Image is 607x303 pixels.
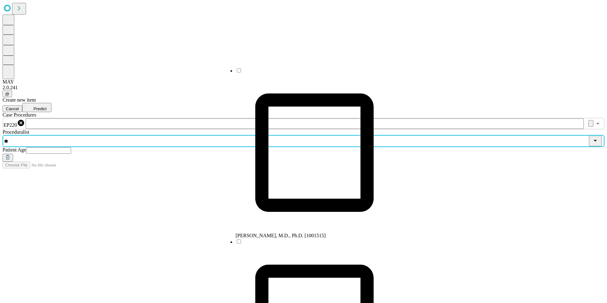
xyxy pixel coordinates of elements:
button: Clear [588,120,593,127]
span: Scheduled Procedure [3,112,36,118]
div: 2.0.241 [3,85,604,91]
button: @ [3,91,12,97]
button: Cancel [3,105,22,112]
span: Predict [33,106,46,111]
span: Cancel [6,106,19,111]
div: MAY [3,79,604,85]
button: Predict [22,103,51,112]
span: Create new item [3,97,36,103]
span: Patient Age [3,147,26,152]
div: EP220 [3,119,25,128]
button: Open [593,119,602,128]
span: [PERSON_NAME], M.D., Ph.D. [1001515] [236,233,326,238]
span: Proceduralist [3,129,29,135]
span: @ [5,91,10,96]
span: EP220 [3,122,17,128]
button: Close [589,136,602,146]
